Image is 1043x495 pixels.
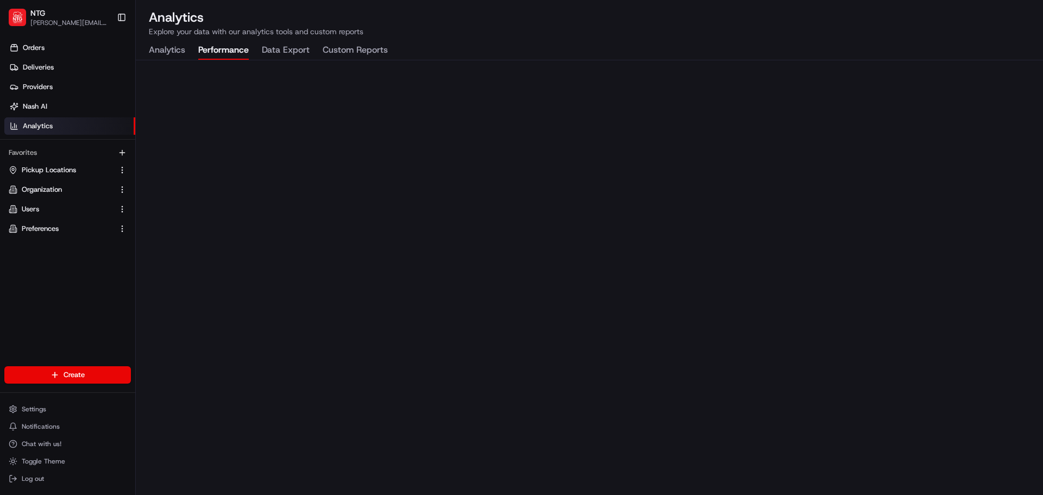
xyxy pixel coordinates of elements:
[4,471,131,486] button: Log out
[4,181,131,198] button: Organization
[4,200,131,218] button: Users
[9,204,114,214] a: Users
[23,102,47,111] span: Nash AI
[198,41,249,60] button: Performance
[64,370,85,380] span: Create
[23,121,53,131] span: Analytics
[4,78,135,96] a: Providers
[9,165,114,175] a: Pickup Locations
[4,39,135,57] a: Orders
[22,165,76,175] span: Pickup Locations
[4,144,131,161] div: Favorites
[4,4,112,30] button: NTGNTG[PERSON_NAME][EMAIL_ADDRESS][PERSON_NAME][DOMAIN_NAME]
[149,9,1030,26] h2: Analytics
[4,436,131,452] button: Chat with us!
[9,224,114,234] a: Preferences
[4,98,135,115] a: Nash AI
[22,224,59,234] span: Preferences
[323,41,388,60] button: Custom Reports
[149,26,1030,37] p: Explore your data with our analytics tools and custom reports
[22,422,60,431] span: Notifications
[4,220,131,237] button: Preferences
[4,402,131,417] button: Settings
[30,8,45,18] button: NTG
[4,59,135,76] a: Deliveries
[9,185,114,195] a: Organization
[136,60,1043,495] iframe: Performance
[4,117,135,135] a: Analytics
[22,474,44,483] span: Log out
[22,204,39,214] span: Users
[22,457,65,466] span: Toggle Theme
[4,161,131,179] button: Pickup Locations
[4,419,131,434] button: Notifications
[23,43,45,53] span: Orders
[30,18,108,27] button: [PERSON_NAME][EMAIL_ADDRESS][PERSON_NAME][DOMAIN_NAME]
[22,405,46,413] span: Settings
[23,62,54,72] span: Deliveries
[262,41,310,60] button: Data Export
[9,9,26,26] img: NTG
[149,41,185,60] button: Analytics
[23,82,53,92] span: Providers
[22,185,62,195] span: Organization
[22,440,61,448] span: Chat with us!
[4,366,131,384] button: Create
[4,454,131,469] button: Toggle Theme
